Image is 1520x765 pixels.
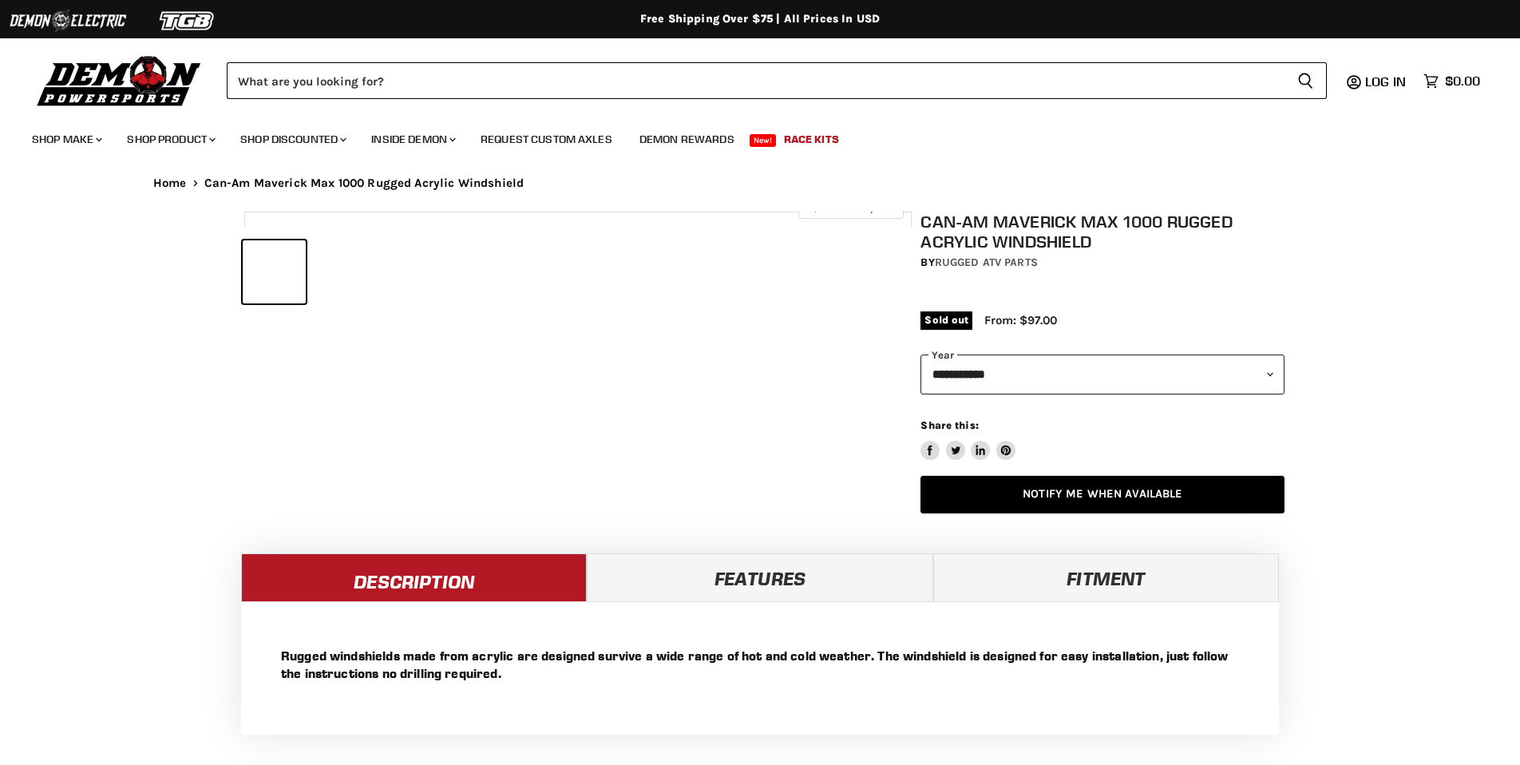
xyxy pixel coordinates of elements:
[204,176,524,190] span: Can-Am Maverick Max 1000 Rugged Acrylic Windshield
[359,123,465,156] a: Inside Demon
[243,240,306,303] button: IMAGE thumbnail
[115,123,225,156] a: Shop Product
[920,355,1284,394] select: year
[20,123,112,156] a: Shop Make
[20,117,1476,156] ul: Main menu
[750,134,777,147] span: New!
[920,212,1284,252] h1: Can-Am Maverick Max 1000 Rugged Acrylic Windshield
[469,123,624,156] a: Request Custom Axles
[920,418,1015,461] aside: Share this:
[8,6,128,36] img: Demon Electric Logo 2
[128,6,247,36] img: TGB Logo 2
[806,201,895,213] span: Click to expand
[1445,73,1480,89] span: $0.00
[1284,62,1327,99] button: Search
[153,176,187,190] a: Home
[281,647,1239,682] p: Rugged windshields made from acrylic are designed survive a wide range of hot and cold weather. T...
[920,311,972,329] span: Sold out
[121,176,1399,190] nav: Breadcrumbs
[627,123,746,156] a: Demon Rewards
[241,553,587,601] a: Description
[587,553,932,601] a: Features
[935,256,1038,269] a: Rugged ATV Parts
[772,123,851,156] a: Race Kits
[227,62,1327,99] form: Product
[32,52,207,109] img: Demon Powersports
[1415,69,1488,93] a: $0.00
[920,419,978,431] span: Share this:
[920,254,1284,272] div: by
[227,62,1284,99] input: Search
[920,476,1284,513] a: Notify Me When Available
[228,123,356,156] a: Shop Discounted
[1358,74,1415,89] a: Log in
[1365,73,1406,89] span: Log in
[121,12,1399,26] div: Free Shipping Over $75 | All Prices In USD
[933,553,1279,601] a: Fitment
[984,313,1057,327] span: From: $97.00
